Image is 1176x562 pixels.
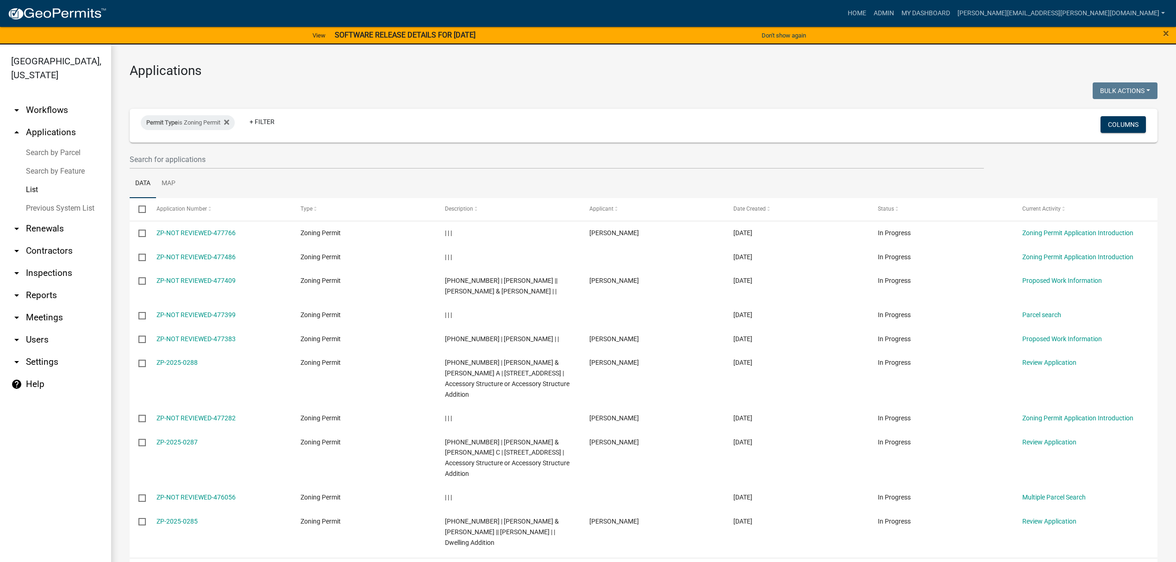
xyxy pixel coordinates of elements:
[1093,82,1157,99] button: Bulk Actions
[733,414,752,422] span: 09/11/2025
[1022,229,1133,237] a: Zoning Permit Application Introduction
[733,493,752,501] span: 09/09/2025
[733,518,752,525] span: 09/09/2025
[733,229,752,237] span: 09/12/2025
[141,115,235,130] div: is Zoning Permit
[445,359,569,398] span: 72-090-5670 | GRANDA, EDWARD J & LISA A | 3976 POINT RD | Accessory Structure or Accessory Struct...
[878,359,911,366] span: In Progress
[1022,438,1076,446] a: Review Application
[300,277,341,284] span: Zoning Permit
[300,359,341,366] span: Zoning Permit
[758,28,810,43] button: Don't show again
[156,414,236,422] a: ZP-NOT REVIEWED-477282
[445,253,452,261] span: | | |
[733,359,752,366] span: 09/11/2025
[11,223,22,234] i: arrow_drop_down
[844,5,870,22] a: Home
[589,438,639,446] span: roxanne anderson
[878,335,911,343] span: In Progress
[300,253,341,261] span: Zoning Permit
[445,335,559,343] span: 57-010-2830 | DAHL, ALISSA M | |
[11,245,22,256] i: arrow_drop_down
[130,63,1157,79] h3: Applications
[445,206,473,212] span: Description
[733,311,752,318] span: 09/11/2025
[870,5,898,22] a: Admin
[300,493,341,501] span: Zoning Permit
[156,277,236,284] a: ZP-NOT REVIEWED-477409
[878,414,911,422] span: In Progress
[445,277,557,295] span: 45-036-2844 | ROZIER, MATTHEW A || ROZIER, WILLIAM & MONICA | |
[156,229,236,237] a: ZP-NOT REVIEWED-477766
[300,229,341,237] span: Zoning Permit
[445,493,452,501] span: | | |
[445,414,452,422] span: | | |
[292,198,436,220] datatable-header-cell: Type
[1022,253,1133,261] a: Zoning Permit Application Introduction
[300,414,341,422] span: Zoning Permit
[1022,359,1076,366] a: Review Application
[156,335,236,343] a: ZP-NOT REVIEWED-477383
[733,253,752,261] span: 09/12/2025
[878,206,894,212] span: Status
[300,206,313,212] span: Type
[335,31,475,39] strong: SOFTWARE RELEASE DETAILS FOR [DATE]
[300,311,341,318] span: Zoning Permit
[146,119,178,126] span: Permit Type
[156,311,236,318] a: ZP-NOT REVIEWED-477399
[954,5,1169,22] a: [PERSON_NAME][EMAIL_ADDRESS][PERSON_NAME][DOMAIN_NAME]
[1163,28,1169,39] button: Close
[1101,116,1146,133] button: Columns
[300,518,341,525] span: Zoning Permit
[11,312,22,323] i: arrow_drop_down
[445,311,452,318] span: | | |
[733,206,766,212] span: Date Created
[147,198,292,220] datatable-header-cell: Application Number
[869,198,1013,220] datatable-header-cell: Status
[589,206,613,212] span: Applicant
[11,127,22,138] i: arrow_drop_up
[242,113,282,130] a: + Filter
[156,206,207,212] span: Application Number
[445,518,559,546] span: 39-010-1345 | BAUBLITZ, RANDY R & GAIL J || SORENSON, GARY E | | Dwelling Addition
[130,169,156,199] a: Data
[589,518,639,525] span: Randy Richard Baublitz
[878,253,911,261] span: In Progress
[11,105,22,116] i: arrow_drop_down
[156,253,236,261] a: ZP-NOT REVIEWED-477486
[733,335,752,343] span: 09/11/2025
[1163,27,1169,40] span: ×
[589,414,639,422] span: Sheila Butterfield
[130,198,147,220] datatable-header-cell: Select
[11,379,22,390] i: help
[589,229,639,237] span: Greg Hallback
[733,438,752,446] span: 09/11/2025
[156,169,181,199] a: Map
[589,335,639,343] span: Alissa Marie Niemi
[878,229,911,237] span: In Progress
[1022,335,1102,343] a: Proposed Work Information
[725,198,869,220] datatable-header-cell: Date Created
[878,277,911,284] span: In Progress
[878,438,911,446] span: In Progress
[878,311,911,318] span: In Progress
[300,335,341,343] span: Zoning Permit
[1022,518,1076,525] a: Review Application
[156,438,198,446] a: ZP-2025-0287
[156,359,198,366] a: ZP-2025-0288
[1022,311,1061,318] a: Parcel search
[1022,277,1102,284] a: Proposed Work Information
[156,493,236,501] a: ZP-NOT REVIEWED-476056
[898,5,954,22] a: My Dashboard
[589,359,639,366] span: Sheila Butterfield
[1022,206,1061,212] span: Current Activity
[878,518,911,525] span: In Progress
[309,28,329,43] a: View
[1022,493,1086,501] a: Multiple Parcel Search
[1013,198,1157,220] datatable-header-cell: Current Activity
[1022,414,1133,422] a: Zoning Permit Application Introduction
[11,268,22,279] i: arrow_drop_down
[300,438,341,446] span: Zoning Permit
[11,290,22,301] i: arrow_drop_down
[445,438,569,477] span: 39-020-0490 | ANDERSON, GREGORY A & ROXANNE C | 3425 COUNTY ROAD 139 | Accessory Structure or Acc...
